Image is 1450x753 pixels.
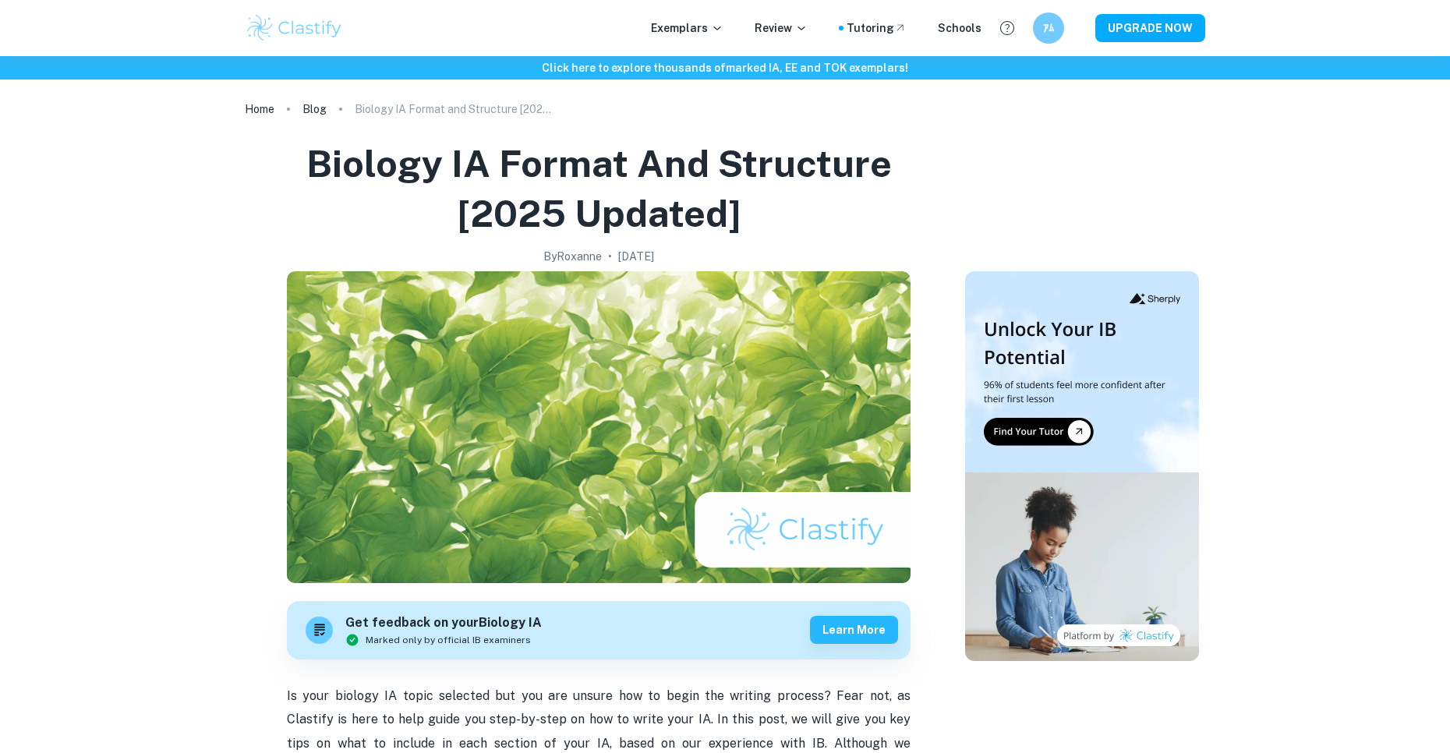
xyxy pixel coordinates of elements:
[302,98,327,120] a: Blog
[1040,19,1058,37] h6: ｱﾑ
[287,271,911,583] img: Biology IA Format and Structure [2025 updated] cover image
[366,633,531,647] span: Marked only by official IB examiners
[245,12,344,44] img: Clastify logo
[755,19,808,37] p: Review
[608,248,612,265] p: •
[618,248,654,265] h2: [DATE]
[847,19,907,37] a: Tutoring
[1033,12,1064,44] button: ｱﾑ
[543,248,602,265] h2: By Roxanne
[938,19,981,37] a: Schools
[345,613,542,633] h6: Get feedback on your Biology IA
[287,601,911,659] a: Get feedback on yourBiology IAMarked only by official IB examinersLearn more
[1095,14,1205,42] button: UPGRADE NOW
[245,98,274,120] a: Home
[810,616,898,644] button: Learn more
[994,15,1020,41] button: Help and Feedback
[651,19,723,37] p: Exemplars
[965,271,1199,661] img: Thumbnail
[3,59,1447,76] h6: Click here to explore thousands of marked IA, EE and TOK exemplars !
[251,139,946,239] h1: Biology IA Format and Structure [2025 updated]
[355,101,557,118] p: Biology IA Format and Structure [2025 updated]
